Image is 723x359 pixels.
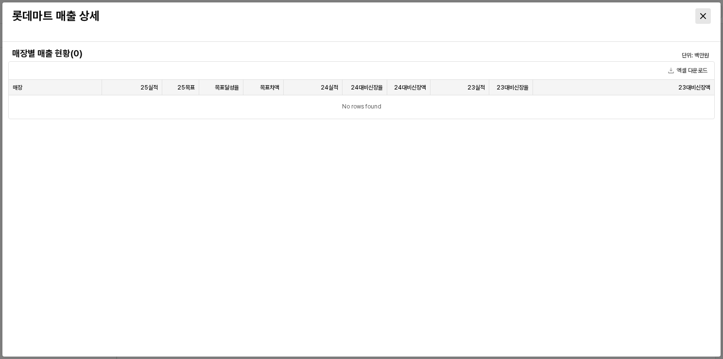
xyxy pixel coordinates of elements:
span: 목표차액 [260,83,279,91]
span: 24대비신장액 [394,83,426,91]
span: 목표달성율 [215,83,239,91]
span: 23대비신장율 [497,83,529,91]
span: 23실적 [467,83,485,91]
span: 24실적 [321,83,338,91]
button: 엑셀 다운로드 [664,65,711,76]
p: 단위: 백만원 [603,51,709,60]
div: No rows found [9,95,714,119]
span: 매장 [13,83,22,91]
h3: 롯데마트 매출 상세 [12,9,534,23]
span: 25목표 [177,83,195,91]
h4: 매장별 매출 현황(0) [12,49,534,58]
span: 25실적 [140,83,158,91]
span: 23대비신장액 [678,83,710,91]
button: Close [695,8,711,24]
span: 24대비신장율 [351,83,383,91]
